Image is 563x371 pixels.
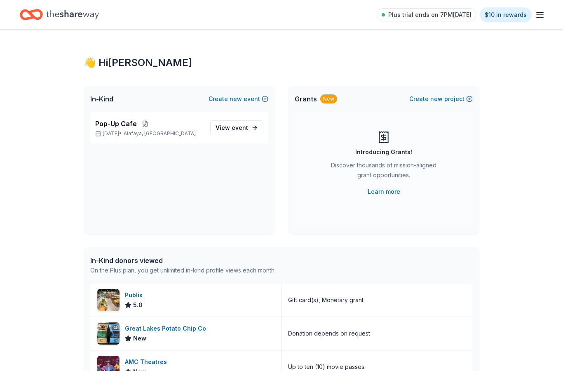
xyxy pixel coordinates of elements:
[210,120,263,135] a: View event
[90,94,113,104] span: In-Kind
[95,119,137,129] span: Pop-Up Cafe
[409,94,473,104] button: Createnewproject
[125,290,146,300] div: Publix
[95,130,204,137] p: [DATE] •
[90,265,276,275] div: On the Plus plan, you get unlimited in-kind profile views each month.
[430,94,443,104] span: new
[124,130,196,137] span: Alafaya, [GEOGRAPHIC_DATA]
[320,94,337,103] div: New
[288,295,364,305] div: Gift card(s), Monetary grant
[133,300,143,310] span: 5.0
[377,8,476,21] a: Plus trial ends on 7PM[DATE]
[216,123,248,133] span: View
[97,322,120,345] img: Image for Great Lakes Potato Chip Co
[20,5,99,24] a: Home
[125,357,170,367] div: AMC Theatres
[133,333,146,343] span: New
[232,124,248,131] span: event
[97,289,120,311] img: Image for Publix
[125,324,209,333] div: Great Lakes Potato Chip Co
[355,147,412,157] div: Introducing Grants!
[368,187,400,197] a: Learn more
[295,94,317,104] span: Grants
[230,94,242,104] span: new
[288,329,370,338] div: Donation depends on request
[209,94,268,104] button: Createnewevent
[388,10,472,20] span: Plus trial ends on 7PM[DATE]
[84,56,479,69] div: 👋 Hi [PERSON_NAME]
[480,7,532,22] a: $10 in rewards
[90,256,276,265] div: In-Kind donors viewed
[328,160,440,183] div: Discover thousands of mission-aligned grant opportunities.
